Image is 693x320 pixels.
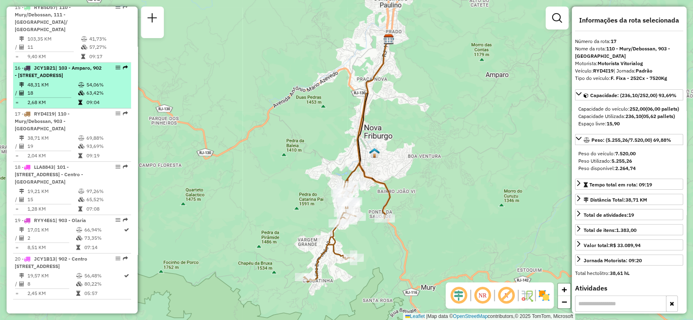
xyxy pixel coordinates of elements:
[55,217,86,223] span: | 903 - Olaria
[578,105,680,113] div: Capacidade do veículo:
[89,52,128,61] td: 09:17
[15,65,102,78] span: | 103 - Amparo, 902 - [STREET_ADDRESS]
[15,4,71,32] span: | 110 - Mury/Debossan, 111 - [GEOGRAPHIC_DATA]/ [GEOGRAPHIC_DATA]
[115,111,120,116] em: Opções
[607,120,620,127] strong: 15,90
[575,147,683,175] div: Peso: (5.255,26/7.520,00) 69,88%
[578,157,680,165] div: Peso Utilizado:
[645,106,679,112] strong: (06,00 pallets)
[86,142,127,150] td: 93,69%
[81,54,85,59] i: Tempo total em rota
[593,68,614,74] strong: RYD4I19
[578,113,680,120] div: Capacidade Utilizada:
[89,43,128,51] td: 57,27%
[78,207,82,211] i: Tempo total em rota
[578,120,680,127] div: Espaço livre:
[575,134,683,145] a: Peso: (5.255,26/7.520,00) 69,88%
[549,10,565,26] a: Exibir filtros
[15,152,19,160] td: =
[611,75,667,81] strong: F. Fixa - 252Cx - 7520Kg
[15,98,19,107] td: =
[27,226,75,234] td: 17,01 KM
[575,239,683,250] a: Valor total:R$ 33.089,94
[19,236,24,241] i: Total de Atividades
[584,212,634,218] span: Total de atividades:
[15,65,102,78] span: 16 -
[575,284,683,292] h4: Atividades
[628,212,634,218] strong: 19
[15,43,19,51] td: /
[78,82,84,87] i: % de utilização do peso
[473,286,492,305] span: Ocultar NR
[86,98,127,107] td: 09:04
[78,153,82,158] i: Tempo total em rota
[520,289,533,302] img: Fluxo de ruas
[86,134,127,142] td: 69,88%
[611,158,632,164] strong: 5.255,26
[86,81,127,89] td: 54,06%
[81,45,87,50] i: % de utilização da cubagem
[616,227,636,233] strong: 1.383,00
[575,270,683,277] div: Total hectolitro:
[405,313,425,319] a: Leaflet
[15,111,70,132] span: 17 -
[76,245,80,250] i: Tempo total em rota
[34,217,55,223] span: RYY4E61
[15,4,71,32] span: 15 -
[15,52,19,61] td: =
[589,182,652,188] span: Tempo total em rota: 09:19
[426,313,427,319] span: |
[598,60,643,66] strong: Motorista Vitorialog
[19,36,24,41] i: Distância Total
[590,92,677,98] span: Capacidade: (236,10/252,00) 93,69%
[625,197,647,203] span: 38,71 KM
[19,197,24,202] i: Total de Atividades
[15,164,83,185] span: 18 -
[78,136,84,141] i: % de utilização do peso
[123,111,128,116] em: Rota exportada
[19,281,24,286] i: Total de Atividades
[27,272,75,280] td: 19,57 KM
[76,236,82,241] i: % de utilização da cubagem
[86,195,127,204] td: 65,52%
[383,34,394,45] img: CDD Nova Friburgo
[575,60,683,67] div: Motorista:
[27,187,78,195] td: 19,21 KM
[123,65,128,70] em: Rota exportada
[84,280,123,288] td: 80,22%
[584,257,642,264] div: Jornada Motorista: 09:20
[575,16,683,24] h4: Informações da rota selecionada
[19,227,24,232] i: Distância Total
[584,196,647,204] div: Distância Total:
[575,38,683,45] div: Número da rota:
[496,286,516,305] span: Exibir rótulo
[614,68,652,74] span: | Jornada:
[625,113,641,119] strong: 236,10
[27,205,78,213] td: 1,28 KM
[575,45,683,60] div: Nome da rota:
[615,165,636,171] strong: 2.264,74
[15,243,19,252] td: =
[115,218,120,222] em: Opções
[115,5,120,9] em: Opções
[575,89,683,100] a: Capacidade: (236,10/252,00) 93,69%
[84,243,123,252] td: 07:14
[78,91,84,95] i: % de utilização da cubagem
[578,150,636,157] span: Peso do veículo:
[19,82,24,87] i: Distância Total
[84,234,123,242] td: 73,35%
[86,187,127,195] td: 97,26%
[453,313,488,319] a: OpenStreetMap
[78,197,84,202] i: % de utilização da cubagem
[89,35,128,43] td: 41,73%
[575,209,683,220] a: Total de atividades:19
[615,150,636,157] strong: 7.520,00
[27,243,75,252] td: 8,51 KM
[641,113,675,119] strong: (05,62 pallets)
[19,45,24,50] i: Total de Atividades
[76,291,80,296] i: Tempo total em rota
[84,272,123,280] td: 56,48%
[86,89,127,97] td: 63,42%
[34,65,55,71] span: JCY1B21
[27,35,81,43] td: 103,35 KM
